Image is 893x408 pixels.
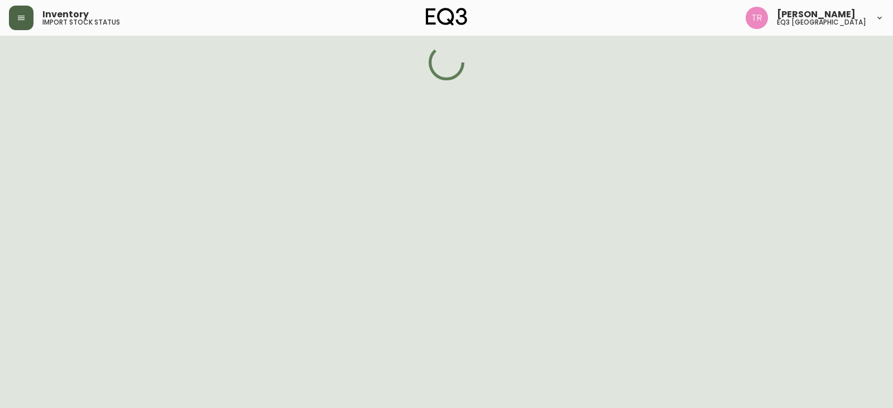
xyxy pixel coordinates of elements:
h5: import stock status [42,19,120,26]
span: [PERSON_NAME] [777,10,856,19]
span: Inventory [42,10,89,19]
h5: eq3 [GEOGRAPHIC_DATA] [777,19,866,26]
img: logo [426,8,467,26]
img: 214b9049a7c64896e5c13e8f38ff7a87 [746,7,768,29]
